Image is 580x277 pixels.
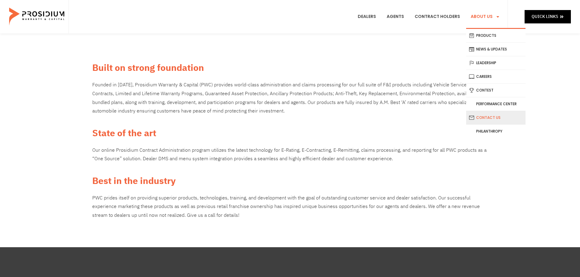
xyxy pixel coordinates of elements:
[353,5,381,28] a: Dealers
[92,146,488,164] p: Our online Prosidium Contract Administration program utilizes the latest technology for E-Rating,...
[532,13,558,20] span: Quick Links
[525,10,571,23] a: Quick Links
[92,174,488,188] h2: Best in the industry
[466,28,526,138] ul: About Us
[353,5,504,28] nav: Menu
[466,97,526,111] a: Performance Center
[466,29,526,42] a: Products
[382,5,409,28] a: Agents
[466,56,526,70] a: Leadership
[92,81,488,116] p: Founded in [DATE], Prosidium Warranty & Capital (PWC) provides world-class administration and cla...
[466,5,504,28] a: About Us
[92,61,488,74] h2: Built on strong foundation
[466,125,526,138] a: Philanthropy
[92,126,488,140] h2: State of the art
[92,194,488,220] div: PWC prides itself on providing superior products, technologies, training, and development with th...
[410,5,465,28] a: Contract Holders
[466,70,526,83] a: Careers
[466,43,526,56] a: News & Updates
[466,84,526,97] a: Contest
[466,111,526,124] a: Contact Us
